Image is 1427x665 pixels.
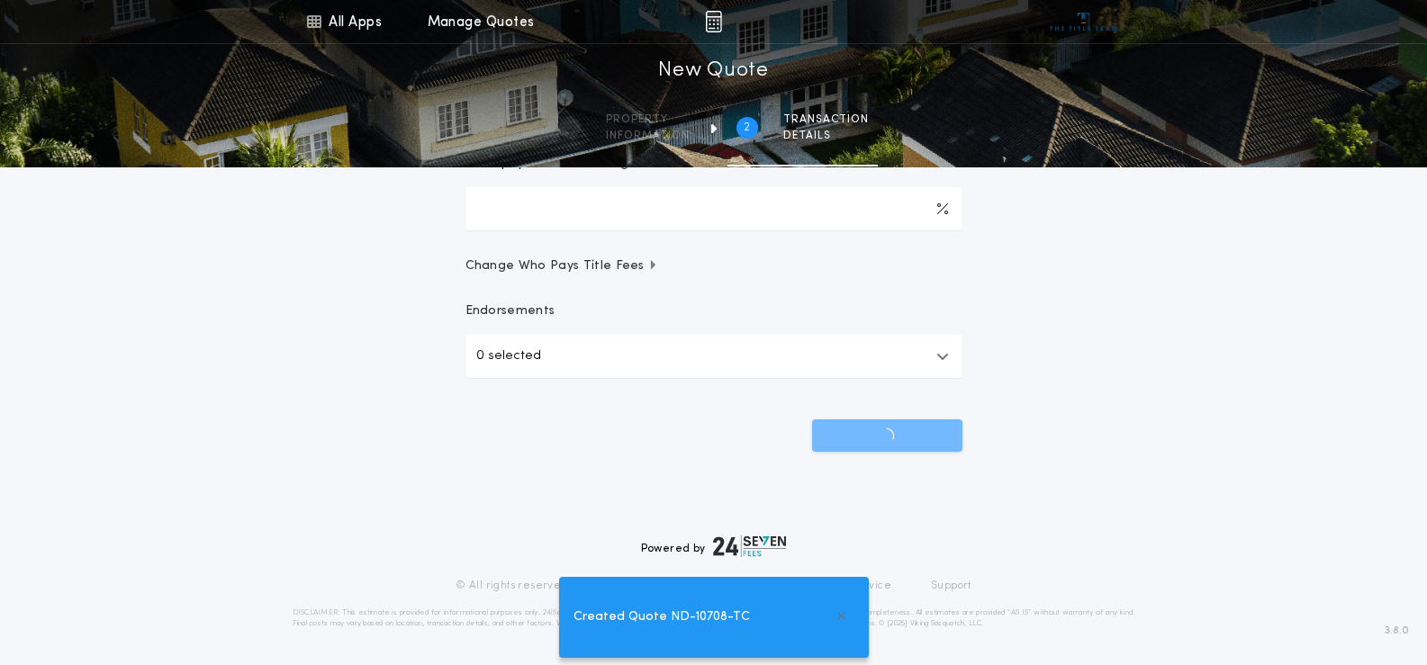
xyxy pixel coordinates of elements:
h1: New Quote [658,57,768,85]
div: Powered by [641,535,787,557]
p: Endorsements [465,302,962,320]
p: 0 selected [476,346,541,367]
span: Transaction [783,112,869,127]
input: Downpayment Percentage [465,187,962,230]
h2: 2 [744,121,750,135]
button: Change Who Pays Title Fees [465,257,962,275]
span: Change Who Pays Title Fees [465,257,659,275]
img: logo [713,535,787,557]
button: 0 selected [465,335,962,378]
span: Created Quote ND-10708-TC [574,607,750,627]
img: img [705,11,722,32]
span: information [606,129,690,143]
img: vs-icon [1050,13,1117,31]
span: Property [606,112,690,127]
span: details [783,129,869,143]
